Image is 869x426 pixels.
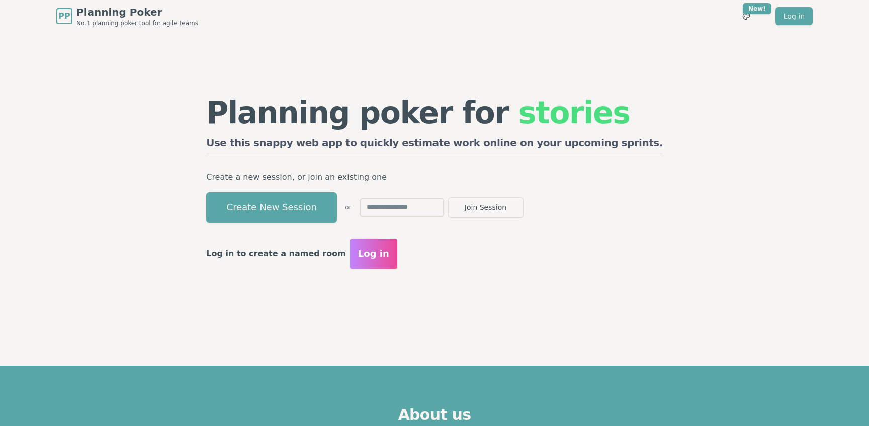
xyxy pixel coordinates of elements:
div: New! [743,3,771,14]
p: Log in to create a named room [206,247,346,261]
button: Create New Session [206,192,337,223]
h1: Planning poker for [206,97,663,128]
p: Create a new session, or join an existing one [206,170,663,184]
span: stories [518,95,630,130]
h2: Use this snappy web app to quickly estimate work online on your upcoming sprints. [206,136,663,154]
span: or [345,203,351,211]
span: No.1 planning poker tool for agile teams [76,19,198,27]
button: Log in [350,239,397,269]
span: PP [58,10,70,22]
button: New! [737,7,755,25]
span: Planning Poker [76,5,198,19]
a: PPPlanning PokerNo.1 planning poker tool for agile teams [56,5,198,27]
span: Log in [358,247,389,261]
button: Join Session [448,197,524,218]
a: Log in [775,7,813,25]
